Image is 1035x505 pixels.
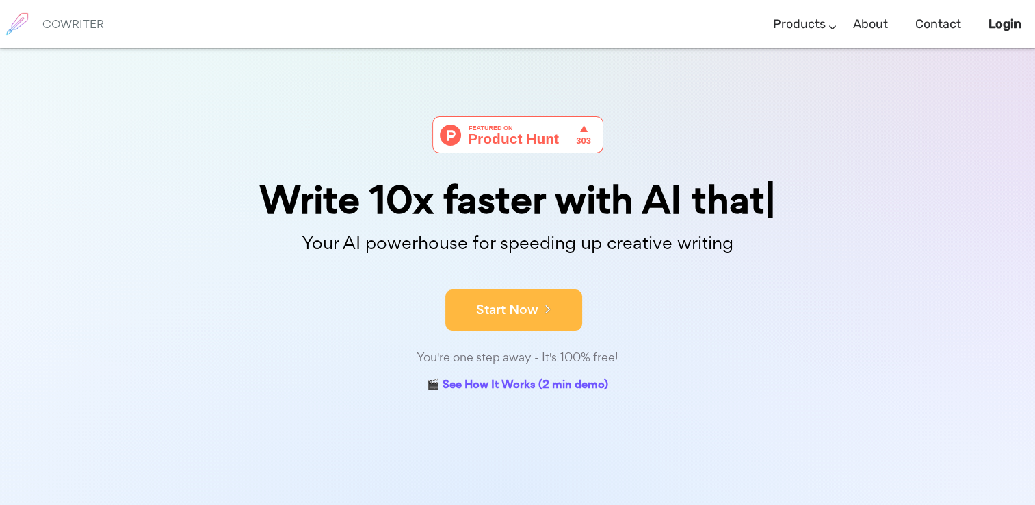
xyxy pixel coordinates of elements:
b: Login [988,16,1021,31]
p: Your AI powerhouse for speeding up creative writing [176,229,860,258]
button: Start Now [445,289,582,331]
a: Contact [915,4,961,44]
a: About [853,4,888,44]
a: Login [988,4,1021,44]
img: Cowriter - Your AI buddy for speeding up creative writing | Product Hunt [432,116,603,153]
a: 🎬 See How It Works (2 min demo) [427,375,608,396]
h6: COWRITER [42,18,104,30]
div: You're one step away - It's 100% free! [176,348,860,367]
div: Write 10x faster with AI that [176,181,860,220]
a: Products [773,4,826,44]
